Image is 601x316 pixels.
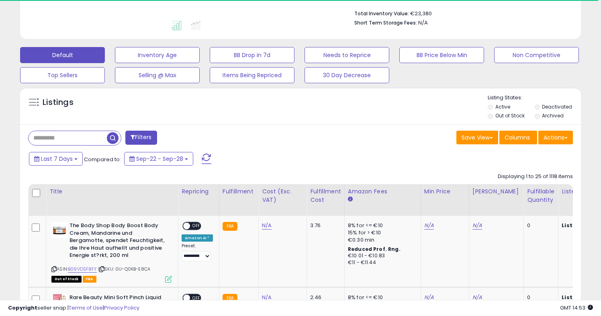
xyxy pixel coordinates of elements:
span: FBA [83,276,96,283]
button: Non Competitive [494,47,579,63]
div: seller snap | | [8,304,139,312]
div: Amazon AI * [182,234,213,242]
button: Filters [125,131,157,145]
div: Min Price [424,187,466,196]
div: Fulfillment Cost [310,187,341,204]
span: All listings that are currently out of stock and unavailable for purchase on Amazon [51,276,82,283]
b: Listed Price: [562,222,598,229]
h5: Listings [43,97,74,108]
b: Total Inventory Value: [354,10,409,17]
li: €23,380 [354,8,567,18]
div: 15% for > €10 [348,229,415,236]
p: Listing States: [488,94,581,102]
img: 41dJZhIpGqL._SL40_.jpg [51,222,67,238]
button: 30 Day Decrease [305,67,389,83]
a: N/A [472,222,482,230]
div: Fulfillment [223,187,255,196]
button: Columns [499,131,537,144]
label: Active [495,103,510,110]
button: Needs to Reprice [305,47,389,63]
div: 8% for <= €10 [348,222,415,229]
button: Selling @ Max [115,67,200,83]
div: 0 [527,222,552,229]
span: OFF [190,223,203,230]
div: 3.76 [310,222,338,229]
div: Repricing [182,187,216,196]
span: Compared to: [84,156,121,163]
label: Out of Stock [495,112,525,119]
button: Sep-22 - Sep-28 [124,152,193,166]
span: 2025-10-6 14:53 GMT [560,304,593,312]
button: Save View [456,131,498,144]
div: Cost (Exc. VAT) [262,187,303,204]
div: [PERSON_NAME] [472,187,520,196]
button: Last 7 Days [29,152,83,166]
span: Last 7 Days [41,155,73,163]
a: B09VDSF8FF [68,266,97,273]
span: | SKU: 0U-Q0KB-E8CA [98,266,150,272]
a: Terms of Use [69,304,103,312]
span: Sep-22 - Sep-28 [136,155,183,163]
button: Inventory Age [115,47,200,63]
div: €10.01 - €10.83 [348,252,415,259]
b: Reduced Prof. Rng. [348,246,401,252]
div: Preset: [182,243,213,261]
div: Amazon Fees [348,187,417,196]
button: Actions [538,131,573,144]
div: €0.30 min [348,236,415,244]
button: Default [20,47,105,63]
label: Deactivated [542,103,572,110]
div: ASIN: [51,222,172,281]
button: Items Being Repriced [210,67,294,83]
b: Short Term Storage Fees: [354,19,417,26]
small: FBA [223,222,237,231]
span: N/A [418,19,428,27]
div: €11 - €11.44 [348,259,415,266]
strong: Copyright [8,304,37,312]
div: Fulfillable Quantity [527,187,555,204]
span: Columns [505,133,530,142]
b: The Body Shop Body Boost Body Cream, Mandarine und Bergamotte, spendet Feuchtigkeit, die Ihre Hau... [70,222,167,261]
button: BB Price Below Min [399,47,484,63]
small: Amazon Fees. [348,196,353,203]
div: Title [49,187,175,196]
div: Displaying 1 to 25 of 1118 items [498,173,573,181]
button: BB Drop in 7d [210,47,294,63]
button: Top Sellers [20,67,105,83]
label: Archived [542,112,564,119]
a: Privacy Policy [104,304,139,312]
a: N/A [262,222,272,230]
a: N/A [424,222,434,230]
